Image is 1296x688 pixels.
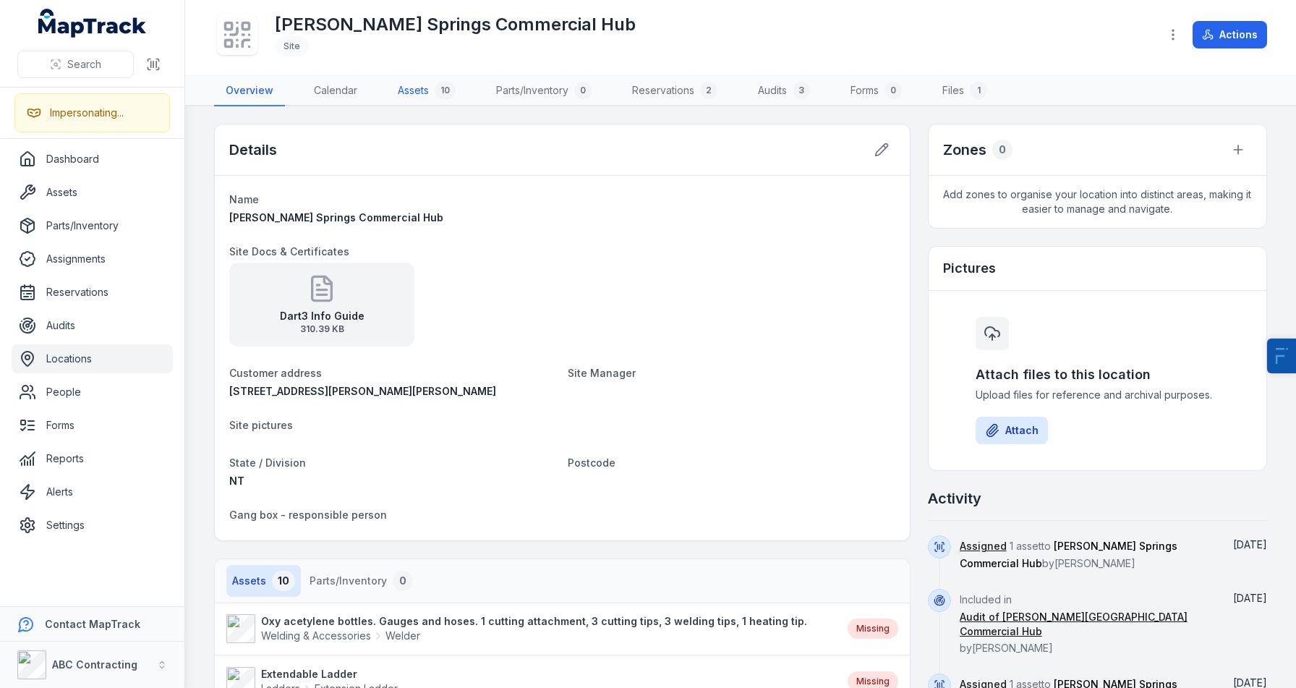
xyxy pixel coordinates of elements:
[485,76,603,106] a: Parts/Inventory0
[272,571,295,591] div: 10
[280,309,364,323] strong: Dart3 Info Guide
[385,629,420,643] span: Welder
[839,76,913,106] a: Forms0
[229,193,259,205] span: Name
[229,245,349,258] span: Site Docs & Certificates
[976,388,1219,402] span: Upload files for reference and archival purposes.
[229,385,496,397] span: [STREET_ADDRESS][PERSON_NAME][PERSON_NAME]
[746,76,822,106] a: Audits3
[1193,21,1267,48] button: Actions
[12,178,173,207] a: Assets
[568,367,636,379] span: Site Manager
[261,614,807,629] strong: Oxy acetylene bottles. Gauges and hoses. 1 cutting attachment, 3 cutting tips, 3 welding tips, 1 ...
[12,145,173,174] a: Dashboard
[928,488,981,509] h2: Activity
[229,509,387,521] span: Gang box - responsible person
[50,106,124,120] div: Impersonating...
[226,565,301,597] button: Assets10
[275,36,309,56] div: Site
[229,211,443,224] span: [PERSON_NAME] Springs Commercial Hub
[12,411,173,440] a: Forms
[976,365,1219,385] h3: Attach files to this location
[12,344,173,373] a: Locations
[12,444,173,473] a: Reports
[229,419,293,431] span: Site pictures
[848,619,898,639] div: Missing
[884,82,902,99] div: 0
[17,51,134,78] button: Search
[793,82,810,99] div: 3
[12,378,173,407] a: People
[960,593,1212,654] span: Included in by [PERSON_NAME]
[261,667,398,681] strong: Extendable Ladder
[12,477,173,506] a: Alerts
[280,323,364,335] span: 310.39 KB
[1233,592,1267,604] span: [DATE]
[393,571,413,591] div: 0
[275,13,636,36] h1: [PERSON_NAME] Springs Commercial Hub
[12,311,173,340] a: Audits
[929,176,1266,228] span: Add zones to organise your location into distinct areas, making it easier to manage and navigate.
[302,76,369,106] a: Calendar
[1233,592,1267,604] time: 07/09/2025, 6:32:51 pm
[976,417,1048,444] button: Attach
[931,76,999,106] a: Files1
[229,140,277,160] h2: Details
[574,82,592,99] div: 0
[229,456,306,469] span: State / Division
[960,540,1177,569] span: [PERSON_NAME] Springs Commercial Hub
[12,278,173,307] a: Reservations
[621,76,729,106] a: Reservations2
[435,82,456,99] div: 10
[12,211,173,240] a: Parts/Inventory
[52,658,137,671] strong: ABC Contracting
[226,614,833,643] a: Oxy acetylene bottles. Gauges and hoses. 1 cutting attachment, 3 cutting tips, 3 welding tips, 1 ...
[1233,538,1267,551] time: 09/09/2025, 2:28:44 pm
[943,140,986,160] h2: Zones
[386,76,467,106] a: Assets10
[960,539,1007,553] a: Assigned
[12,245,173,273] a: Assignments
[214,76,285,106] a: Overview
[1233,538,1267,551] span: [DATE]
[960,610,1212,639] a: Audit of [PERSON_NAME][GEOGRAPHIC_DATA] Commercial Hub
[12,511,173,540] a: Settings
[261,629,371,643] span: Welding & Accessories
[67,57,101,72] span: Search
[992,140,1012,160] div: 0
[229,475,244,487] span: NT
[568,456,615,469] span: Postcode
[304,565,419,597] button: Parts/Inventory0
[229,367,322,379] span: Customer address
[960,540,1177,569] span: 1 asset to by [PERSON_NAME]
[970,82,987,99] div: 1
[700,82,717,99] div: 2
[943,258,996,279] h3: Pictures
[45,618,140,630] strong: Contact MapTrack
[38,9,147,38] a: MapTrack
